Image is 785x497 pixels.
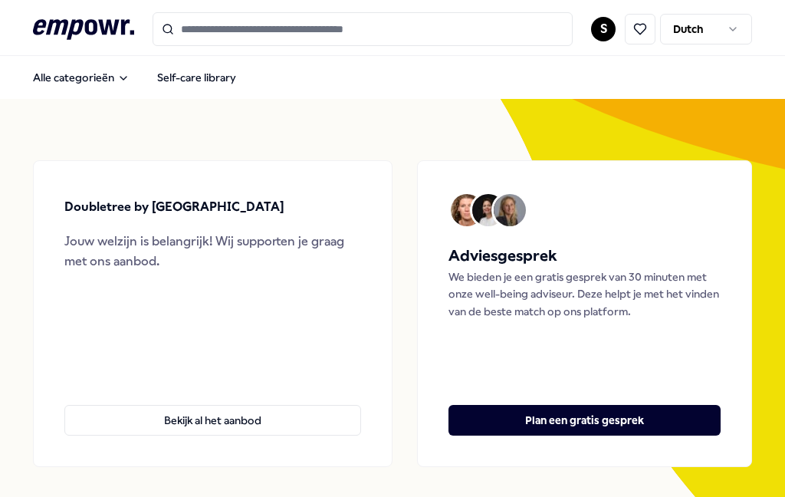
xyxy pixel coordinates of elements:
[591,17,616,41] button: S
[21,62,248,93] nav: Main
[448,268,721,320] p: We bieden je een gratis gesprek van 30 minuten met onze well-being adviseur. Deze helpt je met he...
[64,232,361,271] div: Jouw welzijn is belangrijk! Wij supporten je graag met ons aanbod.
[494,194,526,226] img: Avatar
[64,380,361,436] a: Bekijk al het aanbod
[448,244,721,268] h5: Adviesgesprek
[64,405,361,436] button: Bekijk al het aanbod
[448,405,721,436] button: Plan een gratis gesprek
[472,194,504,226] img: Avatar
[64,197,284,217] p: Doubletree by [GEOGRAPHIC_DATA]
[145,62,248,93] a: Self-care library
[451,194,483,226] img: Avatar
[21,62,142,93] button: Alle categorieën
[153,12,573,46] input: Search for products, categories or subcategories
